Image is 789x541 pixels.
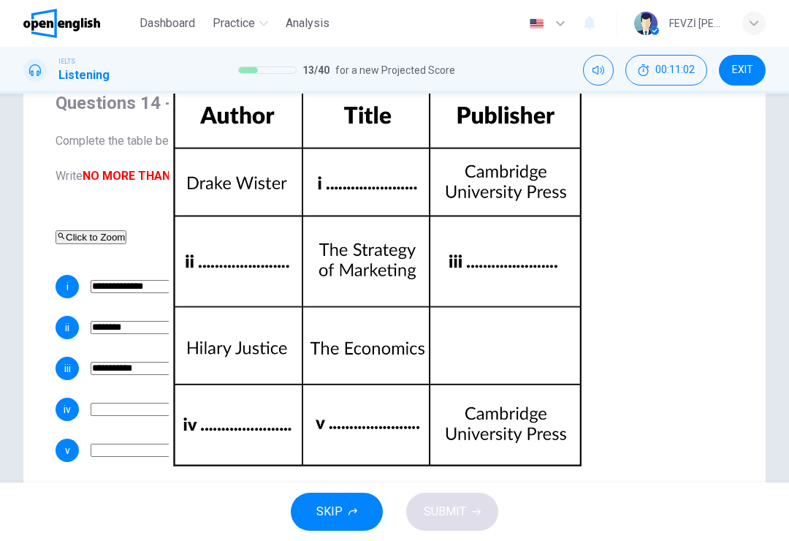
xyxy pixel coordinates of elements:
img: OpenEnglish logo [23,9,100,38]
h1: Listening [58,67,110,84]
img: en [527,18,546,29]
span: IELTS [58,56,75,67]
button: Analysis [280,10,335,37]
span: EXIT [732,64,753,76]
button: SKIP [291,493,383,531]
button: Dashboard [134,10,201,37]
span: 13 / 40 [302,61,329,79]
div: Hide [625,55,707,86]
a: OpenEnglish logo [23,9,134,38]
img: Profile picture [634,12,657,35]
span: 00:11:02 [655,64,695,76]
span: SKIP [316,502,343,522]
img: Conversation about an Assignment [56,68,698,485]
button: Practice [207,10,274,37]
button: EXIT [719,55,766,86]
span: for a new Projected Score [335,61,455,79]
span: Practice [213,15,255,32]
button: 00:11:02 [625,55,707,86]
div: Mute [583,55,614,86]
span: Dashboard [140,15,195,32]
div: FEVZİ [PERSON_NAME] [669,15,725,32]
span: Analysis [286,15,329,32]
